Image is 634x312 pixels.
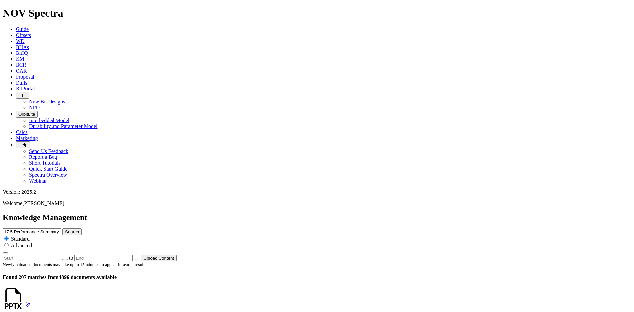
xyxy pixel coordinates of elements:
[16,68,27,74] a: OAR
[16,26,29,32] a: Guide
[3,255,61,261] input: Start
[3,7,631,19] h1: NOV Spectra
[16,111,38,118] button: OrbitLite
[29,154,57,160] a: Report a Bug
[3,200,631,206] p: Welcome
[3,213,631,222] h2: Knowledge Management
[16,80,27,86] a: Dulls
[22,200,64,206] span: [PERSON_NAME]
[74,255,133,261] input: End
[29,105,40,110] a: NPD
[16,86,35,91] a: BitPortal
[18,142,27,147] span: Help
[3,189,631,195] div: Version: 2025.2
[29,160,61,166] a: Short Tutorials
[16,129,28,135] a: Calcs
[16,44,29,50] a: BHAs
[18,112,35,117] span: OrbitLite
[16,38,25,44] a: WD
[11,236,30,242] span: Standard
[29,118,69,123] a: Interbedded Model
[16,32,31,38] a: Offsets
[3,274,631,280] h4: 4896 documents available
[11,243,32,248] span: Advanced
[69,255,73,260] span: to
[3,274,59,280] span: Found 207 matches from
[16,141,30,148] button: Help
[16,56,24,62] a: KM
[16,50,28,56] a: BitIQ
[3,262,147,267] small: Newly uploaded documents may take up to 15 minutes to appear in search results.
[16,92,29,99] button: FTT
[16,74,34,80] a: Proposal
[29,178,47,184] a: Webinar
[16,62,26,68] a: BCR
[62,228,82,235] button: Search
[29,148,68,154] a: Send Us Feedback
[29,172,67,178] a: Spectra Overview
[16,135,38,141] a: Marketing
[29,166,67,172] a: Quick Start Guide
[29,99,65,104] a: New Bit Designs
[18,93,26,98] span: FTT
[29,123,98,129] a: Durability and Parameter Model
[3,228,61,235] input: e.g. Smoothsteer Record
[141,255,177,261] button: Upload Content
